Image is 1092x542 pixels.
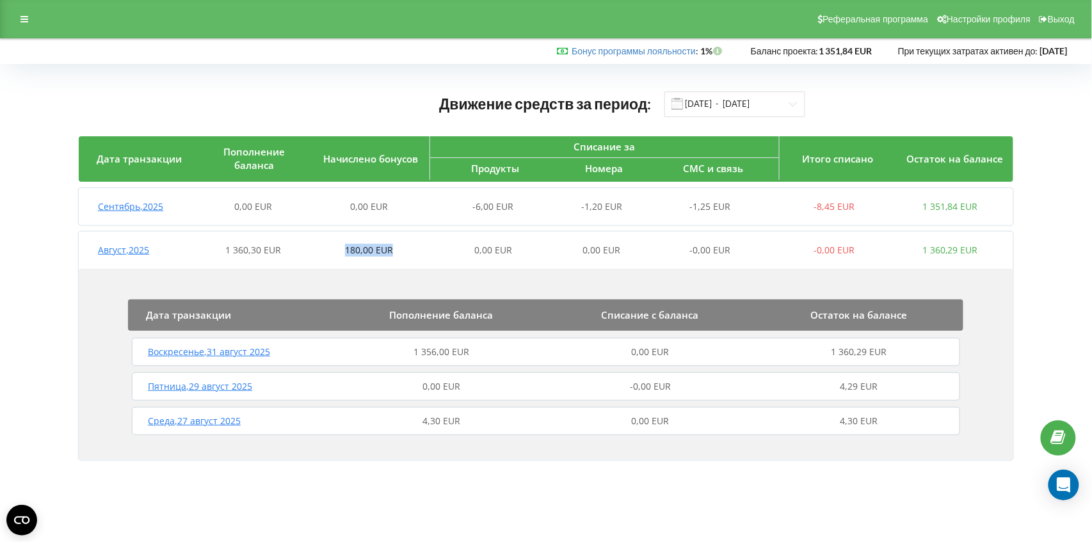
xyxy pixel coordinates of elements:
span: Пополнение баланса [223,145,285,171]
span: 0,00 EUR [474,244,512,256]
span: 1 351,84 EUR [922,200,978,212]
span: 4,30 EUR [423,415,461,427]
span: 180,00 EUR [345,244,393,256]
button: Open CMP widget [6,505,37,536]
span: -8,45 EUR [814,200,855,212]
span: -1,20 EUR [581,200,622,212]
span: Списание с баланса [602,308,699,321]
span: СМС и связь [684,162,744,175]
span: Пятница , 29 август 2025 [148,380,252,392]
span: 1 356,00 EUR [414,346,470,358]
span: Дата транзакции [146,308,231,321]
strong: 1% [700,45,725,56]
span: Сентябрь , 2025 [98,200,163,212]
span: 4,29 EUR [840,380,878,392]
span: Выход [1048,14,1075,24]
span: 1 360,29 EUR [922,244,978,256]
span: 1 360,29 EUR [831,346,887,358]
span: Остаток на балансе [906,152,1003,165]
span: Итого списано [803,152,874,165]
span: 0,00 EUR [423,380,461,392]
span: Списание за [574,140,635,153]
span: -1,25 EUR [690,200,731,212]
span: -6,00 EUR [472,200,513,212]
span: Среда , 27 август 2025 [148,415,241,427]
span: Движение средств за период: [439,95,652,113]
span: Продукты [471,162,519,175]
span: Номера [586,162,623,175]
span: 0,00 EUR [350,200,388,212]
span: Баланс проекта: [751,45,819,56]
span: Начислено бонусов [323,152,418,165]
span: 0,00 EUR [234,200,272,212]
span: Пополнение баланса [389,308,493,321]
span: 0,00 EUR [631,415,669,427]
strong: 1 351,84 EUR [819,45,872,56]
span: Воскресенье , 31 август 2025 [148,346,270,358]
span: -0,00 EUR [690,244,731,256]
span: Дата транзакции [97,152,182,165]
div: Open Intercom Messenger [1048,470,1079,500]
span: Реферальная программа [823,14,929,24]
a: Бонус программы лояльности [572,45,696,56]
span: 0,00 EUR [631,346,669,358]
span: -0,00 EUR [630,380,671,392]
span: : [572,45,698,56]
span: 4,30 EUR [840,415,878,427]
span: Остаток на балансе [810,308,907,321]
span: Август , 2025 [98,244,149,256]
span: Настройки профиля [947,14,1031,24]
span: При текущих затратах активен до: [898,45,1038,56]
span: -0,00 EUR [814,244,855,256]
span: 0,00 EUR [582,244,620,256]
strong: [DATE] [1040,45,1068,56]
span: 1 360,30 EUR [225,244,281,256]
